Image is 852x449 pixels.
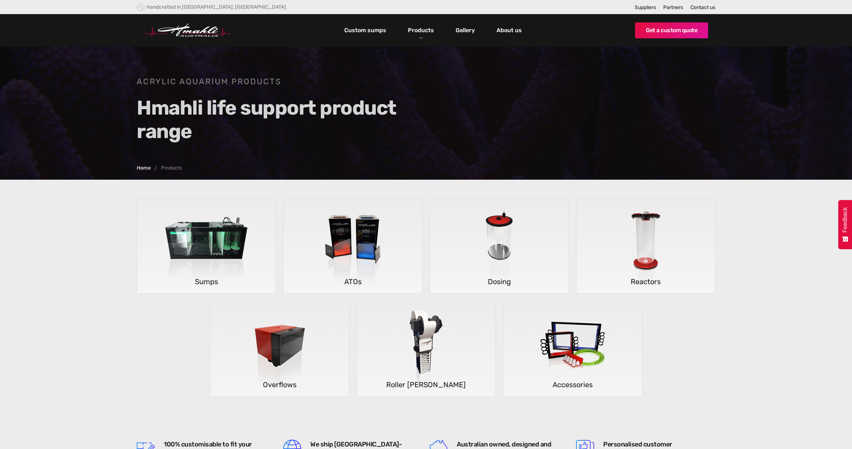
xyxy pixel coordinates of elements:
[146,4,286,10] div: Handcrafted in [GEOGRAPHIC_DATA], [GEOGRAPHIC_DATA]
[576,275,715,288] h5: Reactors
[430,275,568,288] h5: Dosing
[153,198,260,294] img: Sumps
[284,275,422,288] h5: ATOs
[137,96,415,143] h2: Hmahli life support product range
[576,198,715,294] a: ReactorsReactors
[357,379,495,391] h5: Roller [PERSON_NAME]
[838,200,852,249] button: Feedback - Show survey
[454,24,477,37] a: Gallery
[519,301,626,397] img: Accessories
[137,275,276,288] h5: Sumps
[161,166,182,171] div: Products
[357,301,496,397] a: Roller matsRoller [PERSON_NAME]
[402,14,439,47] div: Products
[495,24,524,37] a: About us
[144,23,231,37] img: Hmahli Australia Logo
[373,301,480,397] img: Roller mats
[635,4,656,10] a: Suppliers
[210,379,349,391] h5: Overflows
[446,198,553,294] img: Dosing
[137,76,415,87] h1: Acrylic aquarium products
[663,4,683,10] a: Partners
[503,379,642,391] h5: Accessories
[137,198,276,294] a: SumpsSumps
[342,24,388,37] a: Custom sumps
[137,166,151,171] a: Home
[226,301,333,397] img: Overflows
[503,301,642,397] a: AccessoriesAccessories
[283,198,422,294] a: ATOsATOs
[430,198,569,294] a: DosingDosing
[635,22,708,38] a: Get a custom quote
[842,207,848,232] span: Feedback
[144,23,231,37] a: home
[592,198,699,294] img: Reactors
[406,25,436,35] a: Products
[210,301,349,397] a: OverflowsOverflows
[299,198,406,294] img: ATOs
[690,4,715,10] a: Contact us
